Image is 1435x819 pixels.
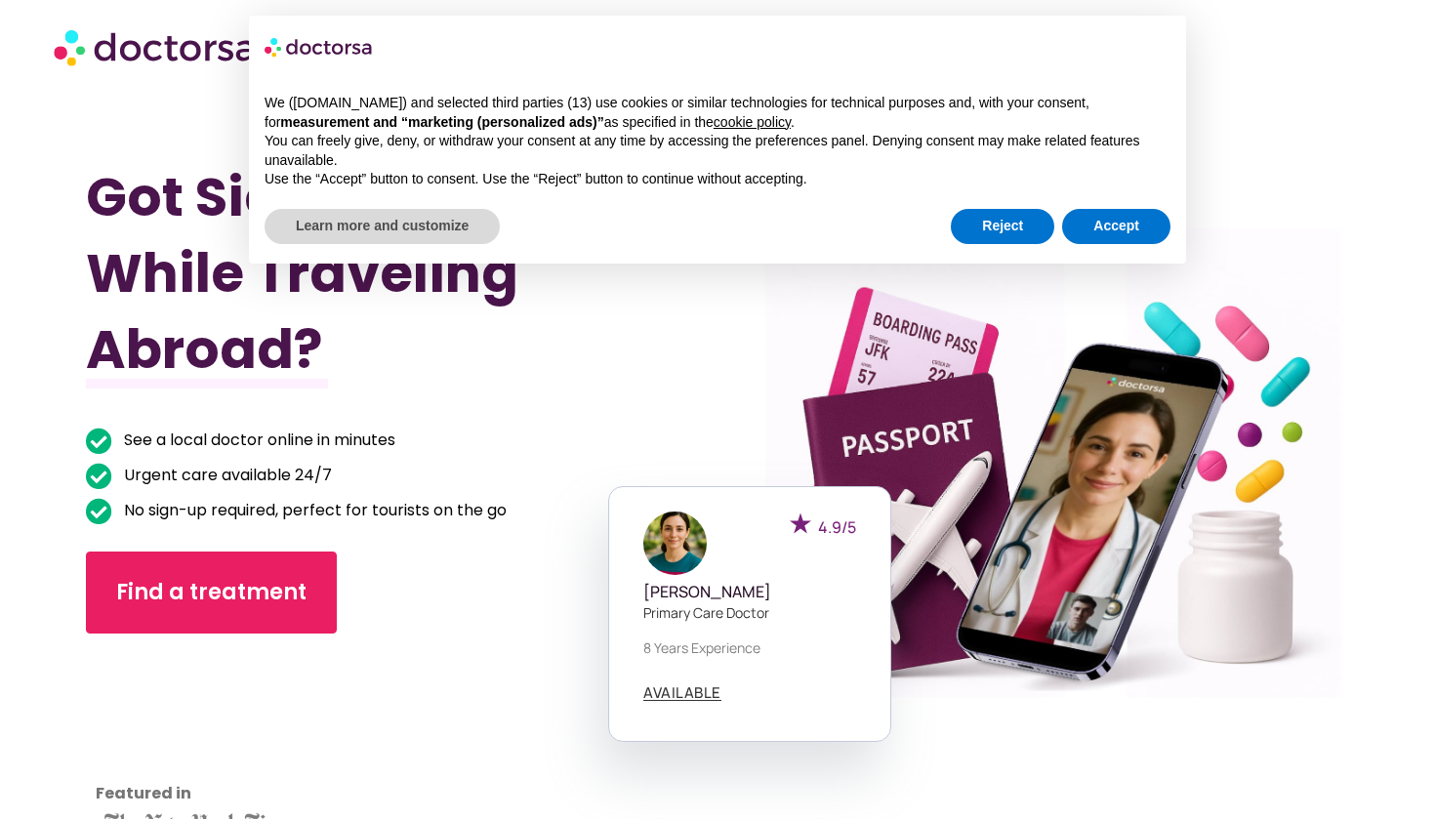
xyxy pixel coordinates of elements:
p: Use the “Accept” button to consent. Use the “Reject” button to continue without accepting. [265,170,1170,189]
span: Urgent care available 24/7 [119,462,332,489]
h5: [PERSON_NAME] [643,583,856,601]
strong: Featured in [96,782,191,804]
a: cookie policy [714,114,791,130]
a: Find a treatment [86,552,337,634]
span: AVAILABLE [643,685,721,700]
iframe: Customer reviews powered by Trustpilot [96,663,271,809]
span: Find a treatment [116,577,307,608]
h1: Got Sick While Traveling Abroad? [86,159,623,388]
p: 8 years experience [643,637,856,658]
button: Learn more and customize [265,209,500,244]
p: You can freely give, deny, or withdraw your consent at any time by accessing the preferences pane... [265,132,1170,170]
img: logo [265,31,374,62]
span: 4.9/5 [818,516,856,538]
span: No sign-up required, perfect for tourists on the go [119,497,507,524]
span: See a local doctor online in minutes [119,427,395,454]
p: We ([DOMAIN_NAME]) and selected third parties (13) use cookies or similar technologies for techni... [265,94,1170,132]
strong: measurement and “marketing (personalized ads)” [280,114,603,130]
button: Reject [951,209,1054,244]
a: AVAILABLE [643,685,721,701]
p: Primary care doctor [643,602,856,623]
button: Accept [1062,209,1170,244]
